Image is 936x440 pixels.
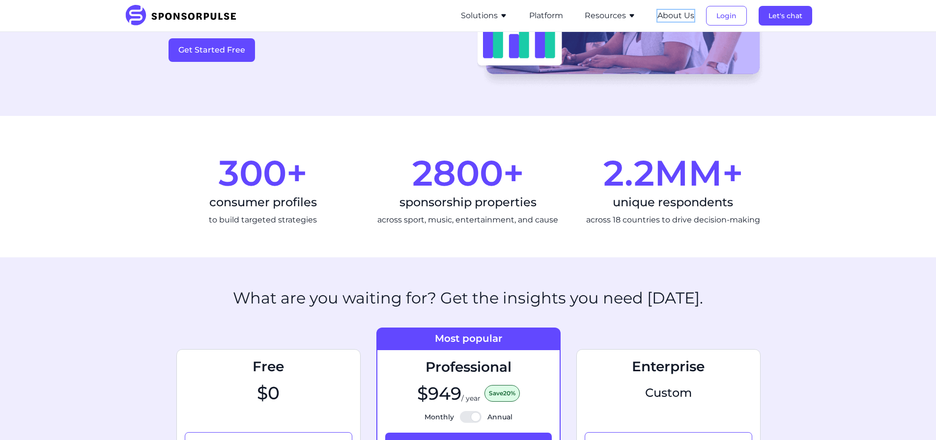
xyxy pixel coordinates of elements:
[417,384,461,403] span: $ 949
[578,214,767,226] div: across 18 countries to drive decision-making
[585,383,752,403] span: Custom
[373,194,563,210] div: sponsorship properties
[657,10,694,22] button: About Us
[376,328,561,349] div: Most popular
[169,38,255,62] button: Get Started Free
[385,358,552,376] h3: Professional
[484,385,520,402] span: Save 20%
[578,155,767,191] div: 2.2MM+
[169,38,460,62] a: Get Started Free
[578,194,767,210] div: unique respondents
[461,10,508,22] button: Solutions
[373,155,563,191] div: 2800+
[169,194,358,210] div: consumer profiles
[257,383,280,403] span: $ 0
[425,412,454,422] span: Monthly
[185,357,352,375] h3: Free
[759,6,812,26] button: Let's chat
[461,394,481,404] span: / year
[759,11,812,20] a: Let's chat
[585,10,636,22] button: Resources
[706,11,747,20] a: Login
[585,357,752,375] h3: Enterprise
[657,11,694,20] a: About Us
[124,5,244,27] img: SponsorPulse
[233,289,703,307] h2: What are you waiting for? Get the insights you need [DATE].
[887,393,936,440] iframe: Chat Widget
[169,155,358,191] div: 300+
[373,214,563,226] div: across sport, music, entertainment, and cause
[706,6,747,26] button: Login
[529,10,563,22] button: Platform
[169,214,358,226] div: to build targeted strategies
[529,11,563,20] a: Platform
[487,412,512,422] span: Annual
